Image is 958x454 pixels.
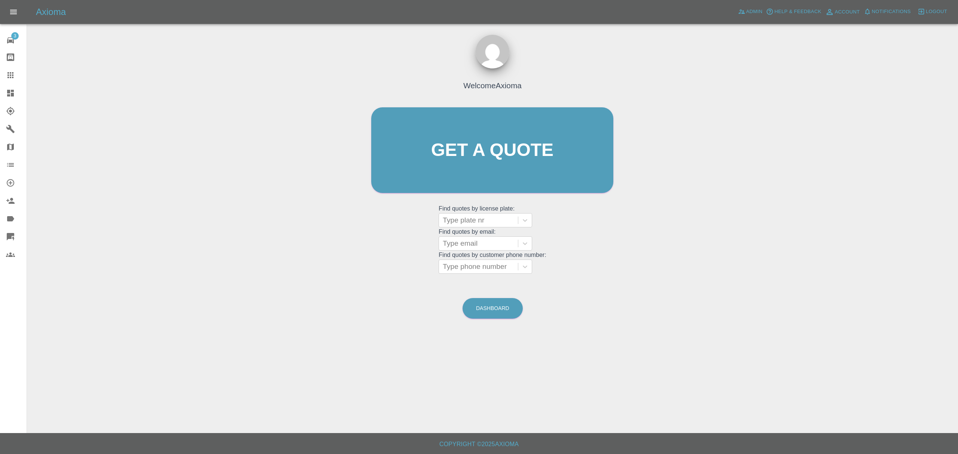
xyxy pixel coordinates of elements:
a: Dashboard [463,298,523,319]
span: Help & Feedback [774,7,821,16]
span: Logout [926,7,947,16]
span: Notifications [872,7,911,16]
grid: Find quotes by license plate: [439,205,546,227]
span: 3 [11,32,19,40]
a: Admin [736,6,765,18]
span: Account [835,8,860,16]
h6: Copyright © 2025 Axioma [6,439,952,450]
button: Logout [916,6,949,18]
h5: Axioma [36,6,66,18]
button: Notifications [862,6,913,18]
grid: Find quotes by email: [439,228,546,251]
a: Account [823,6,862,18]
grid: Find quotes by customer phone number: [439,252,546,274]
button: Help & Feedback [764,6,823,18]
button: Open drawer [4,3,22,21]
span: Admin [746,7,763,16]
a: Get a quote [371,107,613,193]
h4: Welcome Axioma [463,80,522,91]
img: ... [476,35,509,68]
